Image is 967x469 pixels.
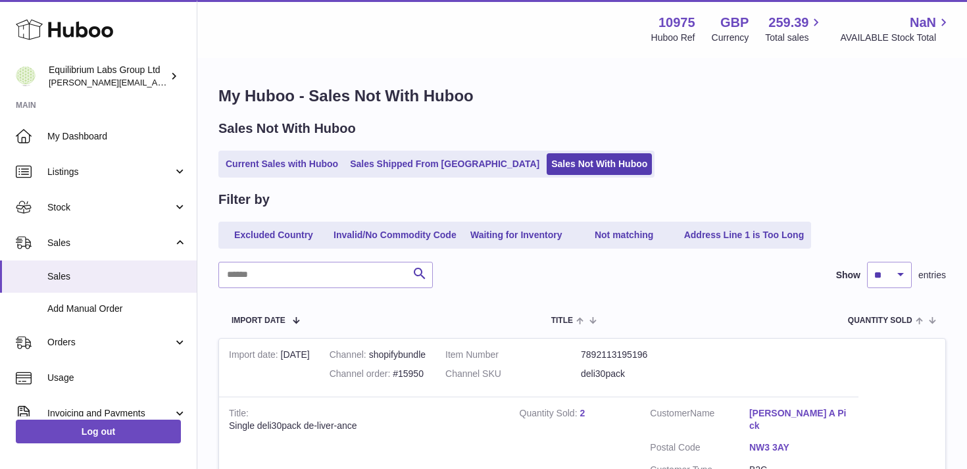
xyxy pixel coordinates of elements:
[229,349,281,363] strong: Import date
[765,14,824,44] a: 259.39 Total sales
[47,407,173,420] span: Invoicing and Payments
[840,14,951,44] a: NaN AVAILABLE Stock Total
[650,441,749,457] dt: Postal Code
[680,224,809,246] a: Address Line 1 is Too Long
[581,368,716,380] dd: deli30pack
[221,153,343,175] a: Current Sales with Huboo
[218,120,356,137] h2: Sales Not With Huboo
[918,269,946,282] span: entries
[47,166,173,178] span: Listings
[910,14,936,32] span: NaN
[49,64,167,89] div: Equilibrium Labs Group Ltd
[749,407,849,432] a: [PERSON_NAME] A Pick
[47,270,187,283] span: Sales
[551,316,573,325] span: Title
[47,237,173,249] span: Sales
[768,14,808,32] span: 259.39
[572,224,677,246] a: Not matching
[330,368,426,380] div: #15950
[329,224,461,246] a: Invalid/No Commodity Code
[650,407,749,435] dt: Name
[464,224,569,246] a: Waiting for Inventory
[232,316,285,325] span: Import date
[658,14,695,32] strong: 10975
[218,86,946,107] h1: My Huboo - Sales Not With Huboo
[520,408,580,422] strong: Quantity Sold
[330,349,369,363] strong: Channel
[47,303,187,315] span: Add Manual Order
[16,66,36,86] img: h.woodrow@theliverclinic.com
[712,32,749,44] div: Currency
[765,32,824,44] span: Total sales
[720,14,749,32] strong: GBP
[16,420,181,443] a: Log out
[47,201,173,214] span: Stock
[49,77,264,87] span: [PERSON_NAME][EMAIL_ADDRESS][DOMAIN_NAME]
[47,130,187,143] span: My Dashboard
[840,32,951,44] span: AVAILABLE Stock Total
[650,408,690,418] span: Customer
[229,420,500,432] div: Single deli30pack de-liver-ance
[47,336,173,349] span: Orders
[651,32,695,44] div: Huboo Ref
[47,372,187,384] span: Usage
[836,269,860,282] label: Show
[547,153,652,175] a: Sales Not With Huboo
[581,349,716,361] dd: 7892113195196
[330,349,426,361] div: shopifybundle
[749,441,849,454] a: NW3 3AY
[218,191,270,209] h2: Filter by
[580,408,585,418] a: 2
[219,339,320,397] td: [DATE]
[345,153,544,175] a: Sales Shipped From [GEOGRAPHIC_DATA]
[848,316,912,325] span: Quantity Sold
[330,368,393,382] strong: Channel order
[221,224,326,246] a: Excluded Country
[229,408,249,422] strong: Title
[445,349,581,361] dt: Item Number
[445,368,581,380] dt: Channel SKU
